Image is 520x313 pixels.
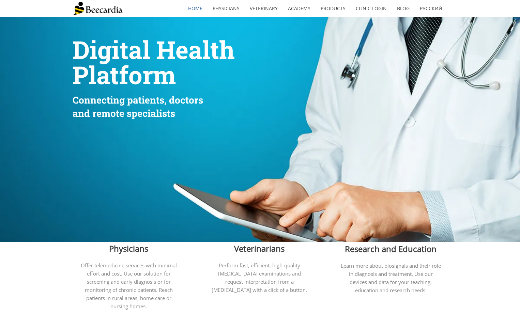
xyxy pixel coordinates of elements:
[73,2,123,15] img: Beecardia
[341,262,441,294] span: Learn more about biosignals and their role in diagnosis and treatment. Use our devices and data f...
[183,1,208,16] a: home
[351,1,392,16] a: Clinic Login
[109,243,148,254] span: Physicians
[415,1,447,16] a: Русский
[212,262,307,293] span: Perform fast, efficient, high-quality [MEDICAL_DATA] examinations and request interpretation from...
[316,1,351,16] a: Products
[245,1,283,16] a: Veterinary
[73,59,176,91] span: Platform
[73,107,175,120] span: and remote specialists
[73,94,203,106] span: Connecting patients, doctors
[73,33,235,66] span: Digital Health
[208,1,245,16] a: Physicians
[345,243,437,254] span: Research and Education
[283,1,316,16] a: Academy
[234,243,285,254] span: Veterinarians
[81,262,177,310] span: Offer telemedicine services with minimal effort and cost. Use our solution for screening and earl...
[392,1,415,16] a: Blog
